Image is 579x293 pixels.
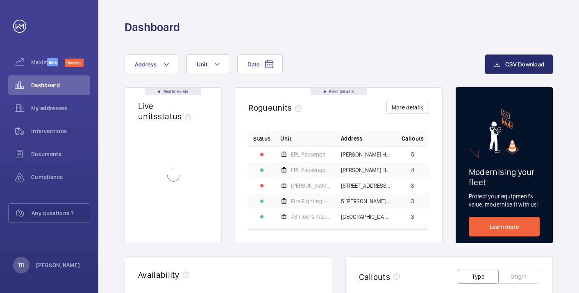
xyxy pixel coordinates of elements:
span: Interventions [31,127,90,135]
h2: Rogue [248,102,305,113]
span: units [272,102,305,113]
span: Date [247,61,259,68]
span: Callouts [402,134,424,143]
h2: Live units [138,101,195,121]
span: Unit [280,134,291,143]
span: 5 [PERSON_NAME] House - High Risk Building - [GEOGRAPHIC_DATA][PERSON_NAME] [341,198,392,204]
span: 43 Floors machine room less middle lift [291,214,331,220]
span: [PERSON_NAME] House - High Risk Building - [PERSON_NAME][GEOGRAPHIC_DATA] [341,152,392,157]
span: Any questions ? [32,209,90,217]
span: Dashboard [31,81,90,89]
span: Discover [65,59,84,67]
span: EPL Passenger Lift No 1 [291,152,331,157]
button: Unit [186,55,229,74]
span: [PERSON_NAME] House - [PERSON_NAME][GEOGRAPHIC_DATA] [341,167,392,173]
button: Address [125,55,178,74]
span: 3 [411,214,414,220]
p: Protect your equipment's value, modernise it with us! [469,192,540,209]
span: Maximize [31,58,47,66]
p: TB [18,261,24,269]
h2: Availability [138,270,179,280]
button: Date [237,55,283,74]
span: Documents [31,150,90,158]
h2: Callouts [359,272,391,282]
div: Real time data [311,88,367,95]
span: EPL Passenger Lift No 2 [291,167,331,173]
a: Learn more [469,217,540,236]
img: marketing-card.svg [489,109,519,154]
span: 3 [411,198,414,204]
button: Type [458,270,499,284]
p: [PERSON_NAME] [36,261,80,269]
div: Real time data [145,88,201,95]
span: [PERSON_NAME] Platform Lift [291,183,331,189]
span: 3 [411,183,414,189]
span: 5 [411,152,414,157]
span: Compliance [31,173,90,181]
span: My addresses [31,104,90,112]
span: CSV Download [505,61,544,68]
h2: Modernising your fleet [469,167,540,187]
span: Beta [47,58,58,66]
span: Fire Fighting - EPL Passenger Lift [291,198,331,204]
span: Unit [197,61,207,68]
span: 4 [411,167,414,173]
h1: Dashboard [125,20,180,35]
span: Address [135,61,157,68]
span: [STREET_ADDRESS][PERSON_NAME] - [PERSON_NAME][GEOGRAPHIC_DATA] [341,183,392,189]
span: status [158,111,195,121]
span: [GEOGRAPHIC_DATA] - [GEOGRAPHIC_DATA] [341,214,392,220]
button: Origin [498,270,539,284]
button: More details [386,101,429,114]
button: CSV Download [485,55,553,74]
span: Address [341,134,362,143]
p: Status [253,134,270,143]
